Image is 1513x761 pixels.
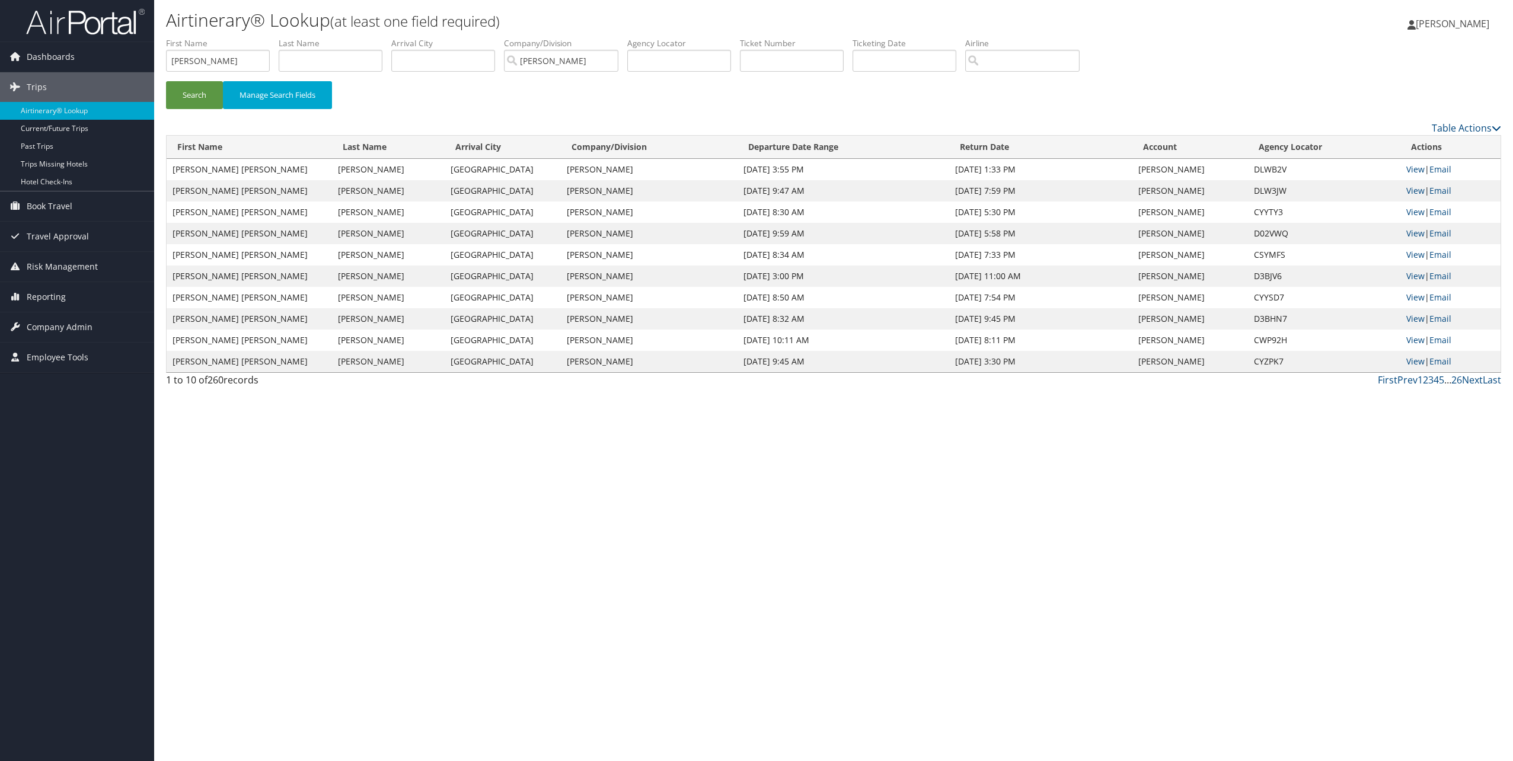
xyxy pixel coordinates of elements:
td: [PERSON_NAME] [561,180,738,202]
td: [GEOGRAPHIC_DATA] [445,159,561,180]
span: Dashboards [27,42,75,72]
small: (at least one field required) [330,11,500,31]
button: Search [166,81,223,109]
td: [PERSON_NAME] [561,244,738,266]
td: [PERSON_NAME] [PERSON_NAME] [167,202,332,223]
a: View [1406,356,1425,367]
td: [PERSON_NAME] [PERSON_NAME] [167,159,332,180]
a: [PERSON_NAME] [1407,6,1501,41]
th: Account: activate to sort column ascending [1132,136,1248,159]
td: | [1400,244,1501,266]
td: [PERSON_NAME] [1132,266,1248,287]
td: [DATE] 10:11 AM [738,330,949,351]
label: Arrival City [391,37,504,49]
td: [DATE] 8:32 AM [738,308,949,330]
a: View [1406,206,1425,218]
td: | [1400,223,1501,244]
a: Email [1429,313,1451,324]
th: Arrival City: activate to sort column ascending [445,136,561,159]
td: [DATE] 9:45 PM [949,308,1132,330]
th: Return Date: activate to sort column ascending [949,136,1132,159]
td: [PERSON_NAME] [1132,287,1248,308]
a: 1 [1418,373,1423,386]
td: [GEOGRAPHIC_DATA] [445,180,561,202]
td: [DATE] 5:30 PM [949,202,1132,223]
td: [PERSON_NAME] [561,330,738,351]
td: CYYSD7 [1248,287,1400,308]
td: [PERSON_NAME] [1132,330,1248,351]
th: Last Name: activate to sort column ascending [332,136,444,159]
a: 26 [1451,373,1462,386]
img: airportal-logo.png [26,8,145,36]
a: Email [1429,249,1451,260]
td: [PERSON_NAME] [332,330,444,351]
label: Agency Locator [627,37,740,49]
label: Ticketing Date [853,37,965,49]
span: Employee Tools [27,343,88,372]
label: Company/Division [504,37,627,49]
a: Next [1462,373,1483,386]
td: [PERSON_NAME] [332,351,444,372]
label: Ticket Number [740,37,853,49]
td: [PERSON_NAME] [PERSON_NAME] [167,266,332,287]
th: Agency Locator: activate to sort column ascending [1248,136,1400,159]
td: [PERSON_NAME] [1132,202,1248,223]
td: [PERSON_NAME] [332,159,444,180]
a: Email [1429,292,1451,303]
a: Email [1429,206,1451,218]
th: Departure Date Range: activate to sort column ascending [738,136,949,159]
td: | [1400,159,1501,180]
td: [DATE] 3:00 PM [738,266,949,287]
td: [PERSON_NAME] [1132,244,1248,266]
a: View [1406,249,1425,260]
td: | [1400,330,1501,351]
td: [GEOGRAPHIC_DATA] [445,202,561,223]
span: Travel Approval [27,222,89,251]
td: [GEOGRAPHIC_DATA] [445,223,561,244]
span: [PERSON_NAME] [1416,17,1489,30]
td: [PERSON_NAME] [332,180,444,202]
a: View [1406,228,1425,239]
td: | [1400,266,1501,287]
td: [PERSON_NAME] [1132,159,1248,180]
a: Prev [1397,373,1418,386]
th: Company/Division [561,136,738,159]
td: [PERSON_NAME] [PERSON_NAME] [167,180,332,202]
td: [GEOGRAPHIC_DATA] [445,330,561,351]
td: [PERSON_NAME] [332,266,444,287]
label: Airline [965,37,1089,49]
td: [DATE] 5:58 PM [949,223,1132,244]
td: [GEOGRAPHIC_DATA] [445,266,561,287]
a: 4 [1434,373,1439,386]
td: | [1400,202,1501,223]
th: First Name: activate to sort column ascending [167,136,332,159]
td: [PERSON_NAME] [PERSON_NAME] [167,223,332,244]
td: [PERSON_NAME] [1132,180,1248,202]
td: [PERSON_NAME] [PERSON_NAME] [167,351,332,372]
label: Last Name [279,37,391,49]
a: View [1406,292,1425,303]
td: DLW3JW [1248,180,1400,202]
span: Company Admin [27,312,92,342]
a: 2 [1423,373,1428,386]
label: First Name [166,37,279,49]
span: Trips [27,72,47,102]
td: [DATE] 8:50 AM [738,287,949,308]
td: [PERSON_NAME] [561,202,738,223]
td: | [1400,180,1501,202]
td: [DATE] 7:33 PM [949,244,1132,266]
td: [DATE] 9:47 AM [738,180,949,202]
td: [GEOGRAPHIC_DATA] [445,287,561,308]
span: Risk Management [27,252,98,282]
td: [DATE] 9:45 AM [738,351,949,372]
td: [DATE] 9:59 AM [738,223,949,244]
a: View [1406,334,1425,346]
td: [PERSON_NAME] [561,308,738,330]
td: | [1400,287,1501,308]
td: [DATE] 3:30 PM [949,351,1132,372]
td: [DATE] 8:11 PM [949,330,1132,351]
td: [DATE] 11:00 AM [949,266,1132,287]
a: View [1406,164,1425,175]
td: D02VWQ [1248,223,1400,244]
td: D3BJV6 [1248,266,1400,287]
